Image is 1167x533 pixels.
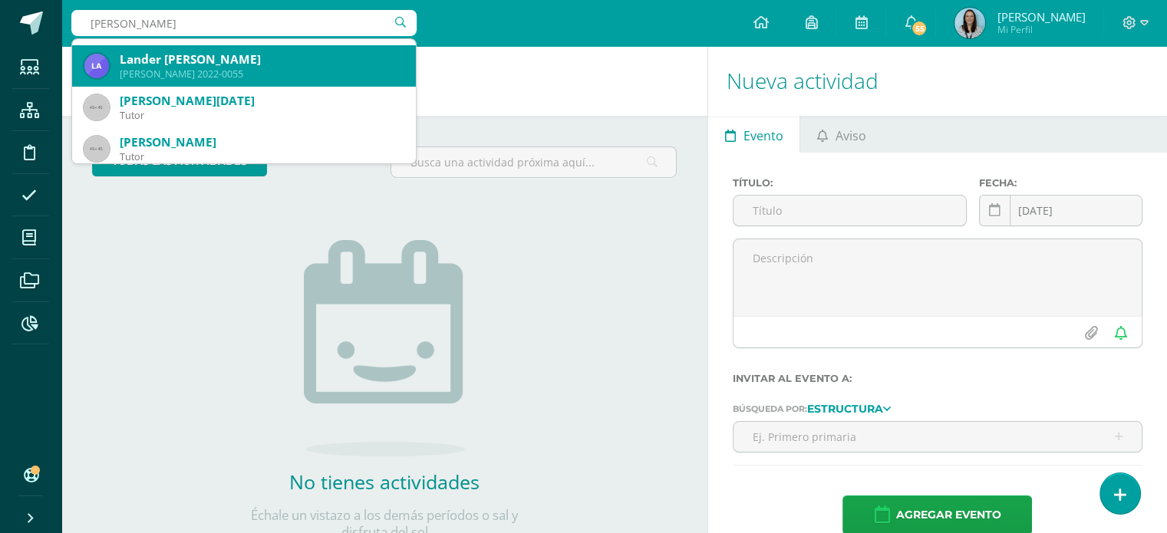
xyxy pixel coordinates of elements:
[120,67,404,81] div: [PERSON_NAME] 2022-0055
[733,177,967,189] label: Título:
[727,46,1149,116] h1: Nueva actividad
[807,402,883,416] strong: Estructura
[84,95,109,120] img: 45x45
[807,403,891,413] a: Estructura
[84,137,109,161] img: 45x45
[71,10,417,36] input: Busca un usuario...
[733,403,807,414] span: Búsqueda por:
[979,177,1142,189] label: Fecha:
[708,116,799,153] a: Evento
[120,93,404,109] div: [PERSON_NAME][DATE]
[120,134,404,150] div: [PERSON_NAME]
[911,20,928,37] span: 55
[304,240,465,456] img: no_activities.png
[800,116,882,153] a: Aviso
[84,54,109,78] img: ec732099bb526a87f4320e5d8e7a6078.png
[120,150,404,163] div: Tutor
[391,147,676,177] input: Busca una actividad próxima aquí...
[733,196,966,225] input: Título
[954,8,985,38] img: 5a6f75ce900a0f7ea551130e923f78ee.png
[733,373,1142,384] label: Invitar al evento a:
[120,51,404,67] div: Lander [PERSON_NAME]
[231,469,538,495] h2: No tienes actividades
[733,422,1142,452] input: Ej. Primero primaria
[836,117,866,154] span: Aviso
[743,117,783,154] span: Evento
[997,9,1085,25] span: [PERSON_NAME]
[997,23,1085,36] span: Mi Perfil
[120,109,404,122] div: Tutor
[980,196,1142,225] input: Fecha de entrega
